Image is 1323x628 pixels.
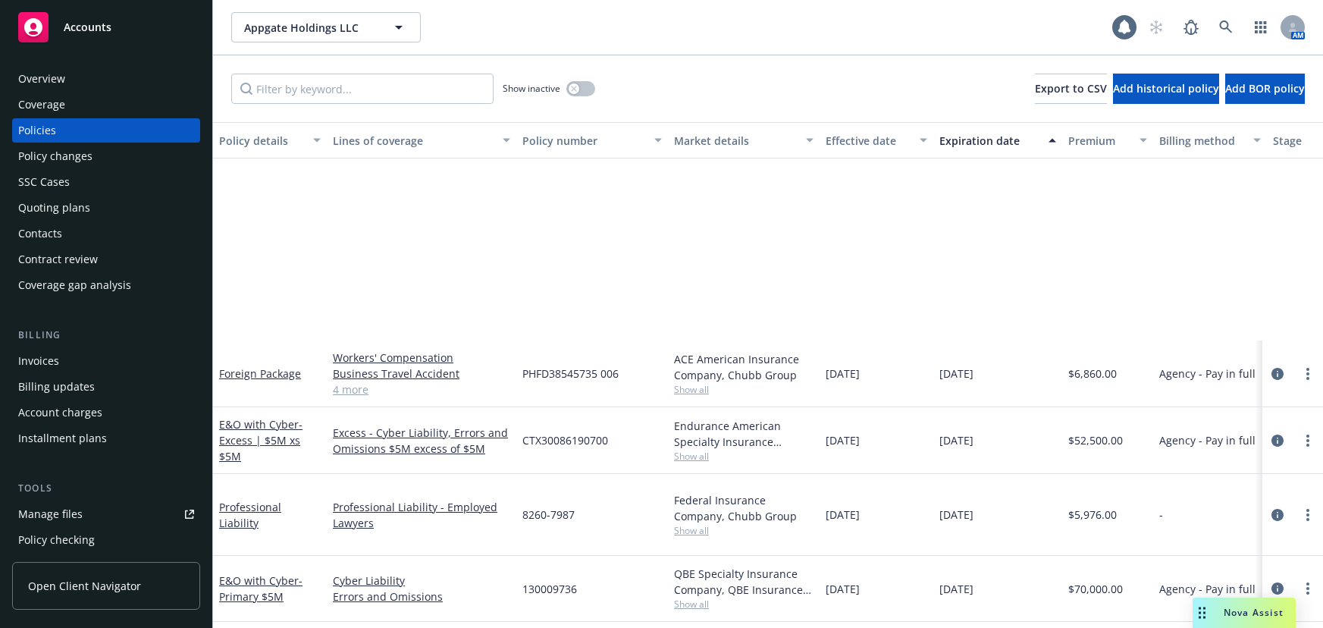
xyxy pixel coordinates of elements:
button: Effective date [820,122,933,159]
div: Manage files [18,502,83,526]
span: - Excess | $5M xs $5M [219,417,303,463]
span: Show all [674,598,814,611]
a: Report a Bug [1176,12,1206,42]
a: circleInformation [1268,432,1287,450]
a: Search [1211,12,1241,42]
div: Billing method [1159,133,1244,149]
a: Policy checking [12,528,200,552]
a: Professional Liability [219,500,281,530]
span: Appgate Holdings LLC [244,20,375,36]
div: Stage [1273,133,1320,149]
span: Accounts [64,21,111,33]
span: Export to CSV [1035,81,1107,96]
div: Market details [674,133,797,149]
a: Workers' Compensation [333,350,510,366]
a: circleInformation [1268,506,1287,524]
span: Add BOR policy [1225,81,1305,96]
a: 4 more [333,382,510,397]
span: $6,860.00 [1068,366,1117,382]
span: 130009736 [522,581,577,597]
button: Policy number [516,122,668,159]
div: Contacts [18,221,62,246]
button: Lines of coverage [327,122,516,159]
span: 8260-7987 [522,507,575,523]
div: Federal Insurance Company, Chubb Group [674,492,814,524]
span: [DATE] [826,366,860,382]
span: [DATE] [939,366,973,382]
div: Expiration date [939,133,1039,149]
div: Drag to move [1193,598,1212,628]
span: $70,000.00 [1068,581,1123,597]
button: Add historical policy [1113,74,1219,104]
a: Start snowing [1141,12,1171,42]
div: Tools [12,481,200,496]
div: Invoices [18,349,59,373]
a: SSC Cases [12,170,200,194]
div: Premium [1068,133,1130,149]
button: Market details [668,122,820,159]
span: [DATE] [939,507,973,523]
input: Filter by keyword... [231,74,494,104]
span: [DATE] [939,581,973,597]
div: Lines of coverage [333,133,494,149]
button: Premium [1062,122,1153,159]
button: Add BOR policy [1225,74,1305,104]
div: ACE American Insurance Company, Chubb Group [674,351,814,383]
a: Policies [12,118,200,143]
a: Contacts [12,221,200,246]
div: Contract review [18,247,98,272]
div: Effective date [826,133,911,149]
span: Agency - Pay in full [1159,432,1256,448]
a: Account charges [12,400,200,425]
span: $5,976.00 [1068,507,1117,523]
span: $52,500.00 [1068,432,1123,448]
a: Cyber Liability [333,573,510,589]
div: Billing [12,328,200,343]
button: Appgate Holdings LLC [231,12,421,42]
div: Coverage gap analysis [18,273,131,297]
div: Policy changes [18,144,92,168]
span: Show inactive [503,82,560,95]
a: Overview [12,67,200,91]
div: Policy number [522,133,645,149]
span: Show all [674,450,814,463]
div: Quoting plans [18,196,90,220]
span: Add historical policy [1113,81,1219,96]
div: Policy checking [18,528,95,552]
span: [DATE] [826,507,860,523]
span: Nova Assist [1224,606,1284,619]
span: Show all [674,524,814,537]
button: Nova Assist [1193,598,1296,628]
a: Professional Liability - Employed Lawyers [333,499,510,531]
a: Manage files [12,502,200,526]
a: Excess - Cyber Liability, Errors and Omissions $5M excess of $5M [333,425,510,457]
span: Agency - Pay in full [1159,581,1256,597]
a: E&O with Cyber [219,417,303,463]
div: Policy details [219,133,304,149]
span: Agency - Pay in full [1159,366,1256,382]
a: Accounts [12,6,200,49]
div: Billing updates [18,375,95,399]
div: Installment plans [18,426,107,451]
div: Endurance American Specialty Insurance Company, Sompo International [674,418,814,450]
div: QBE Specialty Insurance Company, QBE Insurance Group [674,566,814,598]
div: Policies [18,118,56,143]
span: [DATE] [939,432,973,448]
div: Coverage [18,93,65,117]
div: SSC Cases [18,170,70,194]
a: circleInformation [1268,579,1287,598]
a: Installment plans [12,426,200,451]
a: Business Travel Accident [333,366,510,382]
a: Coverage [12,93,200,117]
a: E&O with Cyber [219,573,303,604]
span: Show all [674,383,814,396]
a: more [1299,506,1317,524]
div: Account charges [18,400,102,425]
a: Policy changes [12,144,200,168]
span: PHFD38545735 006 [522,366,619,382]
a: Billing updates [12,375,200,399]
a: Invoices [12,349,200,373]
a: more [1299,579,1317,598]
span: [DATE] [826,432,860,448]
span: - [1159,507,1163,523]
